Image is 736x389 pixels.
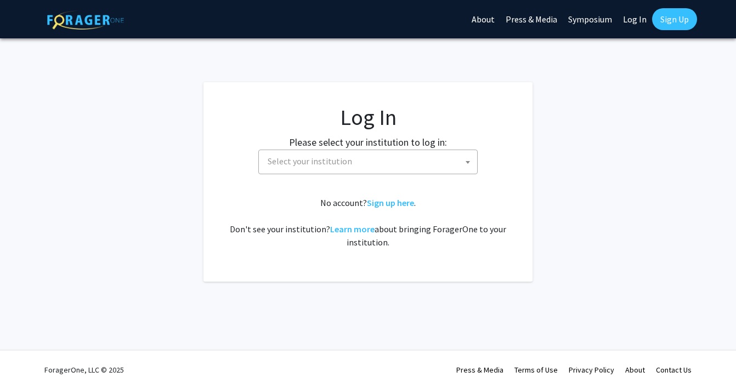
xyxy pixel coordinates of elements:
[456,365,503,375] a: Press & Media
[289,135,447,150] label: Please select your institution to log in:
[44,351,124,389] div: ForagerOne, LLC © 2025
[268,156,352,167] span: Select your institution
[367,197,414,208] a: Sign up here
[47,10,124,30] img: ForagerOne Logo
[225,196,511,249] div: No account? . Don't see your institution? about bringing ForagerOne to your institution.
[263,150,477,173] span: Select your institution
[656,365,692,375] a: Contact Us
[569,365,614,375] a: Privacy Policy
[514,365,558,375] a: Terms of Use
[652,8,697,30] a: Sign Up
[258,150,478,174] span: Select your institution
[625,365,645,375] a: About
[330,224,375,234] a: Learn more about bringing ForagerOne to your institution
[225,104,511,130] h1: Log In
